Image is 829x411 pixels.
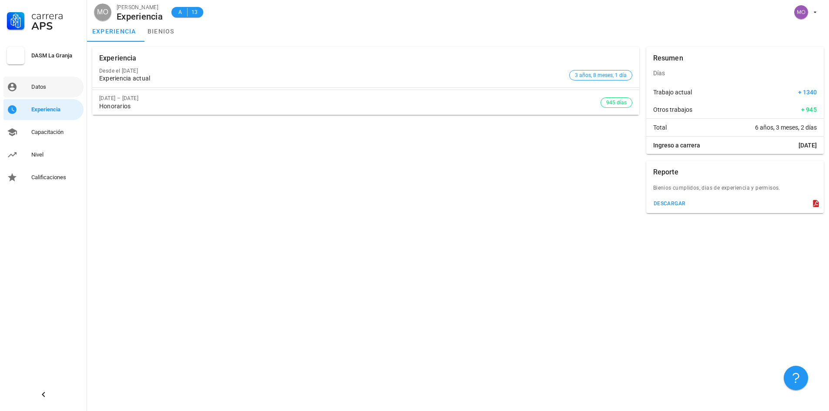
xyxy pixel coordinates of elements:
span: + 1340 [798,88,817,97]
div: Reporte [653,161,678,184]
span: Ingreso a carrera [653,141,700,150]
div: APS [31,21,80,31]
a: Datos [3,77,84,97]
a: bienios [141,21,181,42]
div: avatar [94,3,111,21]
div: DASM La Granja [31,52,80,59]
a: Experiencia [3,99,84,120]
div: Experiencia [31,106,80,113]
span: Otros trabajos [653,105,692,114]
div: avatar [794,5,808,19]
a: experiencia [87,21,141,42]
div: Resumen [653,47,683,70]
a: Capacitación [3,122,84,143]
span: 6 años, 3 meses, 2 días [755,123,817,132]
span: MO [97,3,108,21]
div: Días [646,63,824,84]
span: A [177,8,184,17]
div: Capacitación [31,129,80,136]
div: Datos [31,84,80,90]
span: 3 años, 8 meses, 1 día [575,70,627,80]
span: 13 [191,8,198,17]
span: + 945 [801,105,817,114]
span: Trabajo actual [653,88,692,97]
div: descargar [653,200,686,207]
div: Honorarios [99,103,601,110]
div: Desde el [DATE] [99,68,566,74]
div: [DATE] – [DATE] [99,95,601,101]
div: Experiencia [99,47,137,70]
div: Carrera [31,10,80,21]
div: [PERSON_NAME] [117,3,163,12]
div: Nivel [31,151,80,158]
span: 945 días [606,98,627,107]
button: descargar [650,197,689,210]
span: Total [653,123,667,132]
span: [DATE] [799,141,817,150]
div: Experiencia [117,12,163,21]
div: Calificaciones [31,174,80,181]
a: Calificaciones [3,167,84,188]
a: Nivel [3,144,84,165]
div: Bienios cumplidos, dias de experiencia y permisos. [646,184,824,197]
div: Experiencia actual [99,75,566,82]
